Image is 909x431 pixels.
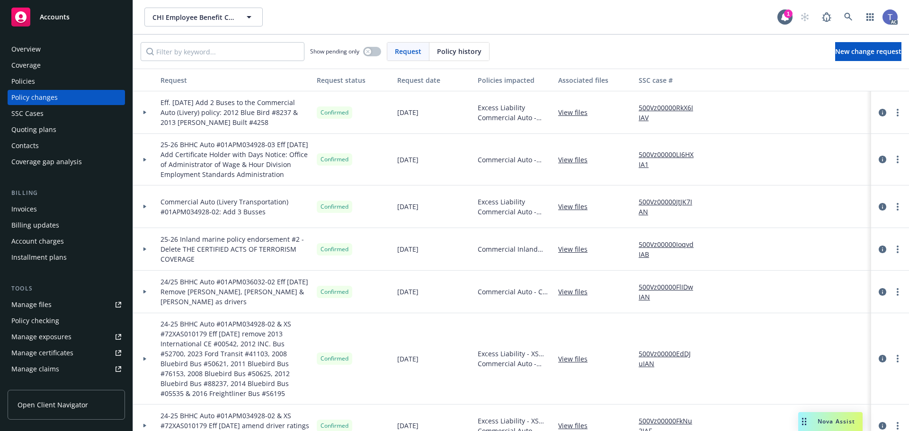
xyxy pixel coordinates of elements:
[478,207,551,217] span: Commercial Auto - Livery Transportation
[877,201,888,212] a: circleInformation
[395,46,421,56] span: Request
[835,47,901,56] span: New change request
[8,42,125,57] a: Overview
[18,400,88,410] span: Open Client Navigator
[554,69,635,91] button: Associated files
[478,113,551,123] span: Commercial Auto - Livery-Buses
[160,197,309,217] span: Commercial Auto (Livery Transportation) #01APM034928-02: Add 3 Busses
[8,90,125,105] a: Policy changes
[321,202,348,211] span: Confirmed
[397,75,470,85] div: Request date
[478,75,551,85] div: Policies impacted
[478,103,551,113] span: Excess Liability
[8,329,125,344] a: Manage exposures
[558,107,595,117] a: View files
[635,69,706,91] button: SSC case #
[8,250,125,265] a: Installment plans
[160,75,309,85] div: Request
[835,42,901,61] a: New change request
[397,244,419,254] span: [DATE]
[11,313,59,328] div: Policy checking
[321,245,348,254] span: Confirmed
[321,288,348,296] span: Confirmed
[478,155,551,165] span: Commercial Auto - Livery-Buses
[8,284,125,293] div: Tools
[397,354,419,364] span: [DATE]
[478,349,551,359] span: Excess Liability - XS over Auto - Non-Livery
[321,422,348,430] span: Confirmed
[639,349,702,369] a: 500Vz00000EdDJuIAN
[8,106,125,121] a: SSC Cases
[11,297,52,312] div: Manage files
[321,108,348,117] span: Confirmed
[478,359,551,369] span: Commercial Auto - Livery Transportation
[11,361,59,377] div: Manage claims
[8,188,125,198] div: Billing
[892,353,903,364] a: more
[141,42,304,61] input: Filter by keyword...
[478,416,551,426] span: Excess Liability - XS over Auto - Non-Livery
[40,13,70,21] span: Accounts
[397,202,419,211] span: [DATE]
[317,75,390,85] div: Request status
[877,244,888,255] a: circleInformation
[558,421,595,431] a: View files
[8,361,125,377] a: Manage claims
[11,74,35,89] div: Policies
[321,155,348,164] span: Confirmed
[8,4,125,30] a: Accounts
[133,271,157,313] div: Toggle Row Expanded
[11,138,39,153] div: Contacts
[397,287,419,297] span: [DATE]
[474,69,554,91] button: Policies impacted
[397,155,419,165] span: [DATE]
[393,69,474,91] button: Request date
[11,378,56,393] div: Manage BORs
[861,8,880,26] a: Switch app
[8,297,125,312] a: Manage files
[133,134,157,185] div: Toggle Row Expanded
[160,277,309,307] span: 24/25 BHHC Auto #01APM036032-02 Eff [DATE] Remove [PERSON_NAME], [PERSON_NAME] & [PERSON_NAME] as...
[11,345,73,361] div: Manage certificates
[558,202,595,211] a: View files
[11,202,37,217] div: Invoices
[310,47,359,55] span: Show pending only
[795,8,814,26] a: Start snowing
[11,154,82,169] div: Coverage gap analysis
[558,287,595,297] a: View files
[8,345,125,361] a: Manage certificates
[478,244,551,254] span: Commercial Inland Marine
[892,286,903,298] a: more
[639,75,702,85] div: SSC case #
[11,106,44,121] div: SSC Cases
[784,9,793,18] div: 1
[558,75,631,85] div: Associated files
[8,58,125,73] a: Coverage
[478,287,551,297] span: Commercial Auto - CA Non-Livery Transportation
[639,197,702,217] a: 500Vz00000JtJK7IAN
[321,354,348,363] span: Confirmed
[892,201,903,212] a: more
[157,69,313,91] button: Request
[8,234,125,249] a: Account charges
[11,42,41,57] div: Overview
[11,58,41,73] div: Coverage
[639,150,702,169] a: 500Vz00000LI6HXIA1
[160,234,309,264] span: 25-26 Inland marine policy endorsement #2 - Delete THE CERTIFIED ACTS OF TERRORISM COVERAGE
[478,197,551,207] span: Excess Liability
[11,250,67,265] div: Installment plans
[817,8,836,26] a: Report a Bug
[11,122,56,137] div: Quoting plans
[798,412,810,431] div: Drag to move
[8,154,125,169] a: Coverage gap analysis
[798,412,863,431] button: Nova Assist
[8,218,125,233] a: Billing updates
[8,202,125,217] a: Invoices
[892,244,903,255] a: more
[877,107,888,118] a: circleInformation
[11,234,64,249] div: Account charges
[8,378,125,393] a: Manage BORs
[397,107,419,117] span: [DATE]
[160,319,309,398] span: 24-25 BHHC Auto #01APM034928-02 & XS #72XAS010179 Eff [DATE] remove 2013 International CE #00542,...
